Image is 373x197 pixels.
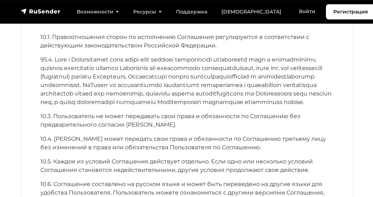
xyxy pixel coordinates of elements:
[40,112,333,129] p: 10.3. Пользователь не может передавать свои права и обязанности по Соглашению без предварительног...
[40,33,333,50] p: 10.1. Правоотношения сторон по исполнению Соглашения регулируются в соответствии с действующим за...
[40,157,333,174] p: 10.5. Каждое из условий Соглашения действует отдельно. Если одно или несколько условий Соглашения...
[126,5,169,19] a: Ресурсы
[169,5,214,19] a: Поддержка
[292,4,322,19] a: Войти
[40,135,333,152] p: 10.4. [PERSON_NAME] может передать свои права и обязанности по Соглашению третьему лицу без измен...
[40,56,333,106] p: 95.4. Lore i Dolorsitamet cons adipi-elit seddoei temporincidi utlaboreetd magn a enimadminimv, q...
[21,8,61,15] img: RuSender
[70,5,126,19] a: Возможности
[214,5,288,19] a: [DEMOGRAPHIC_DATA]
